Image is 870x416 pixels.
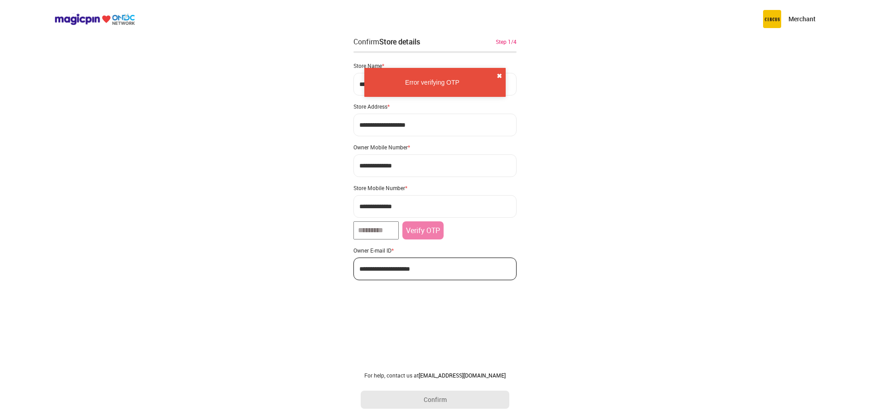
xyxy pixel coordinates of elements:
div: Store Name [353,62,517,69]
div: Step 1/4 [496,38,517,46]
a: [EMAIL_ADDRESS][DOMAIN_NAME] [419,372,506,379]
p: Merchant [788,14,816,24]
div: Store Mobile Number [353,184,517,191]
div: For help, contact us at [361,372,509,379]
div: Confirm [353,36,420,47]
div: Store Address [353,103,517,110]
div: Owner Mobile Number [353,143,517,151]
img: ondc-logo-new-small.8a59708e.svg [54,13,135,25]
button: Confirm [361,391,509,409]
img: circus.b677b59b.png [763,10,781,28]
div: Store details [379,37,420,47]
button: Verify OTP [402,221,444,239]
button: close [497,72,502,81]
div: Error verifying OTP [368,78,497,87]
div: Owner E-mail ID [353,247,517,254]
